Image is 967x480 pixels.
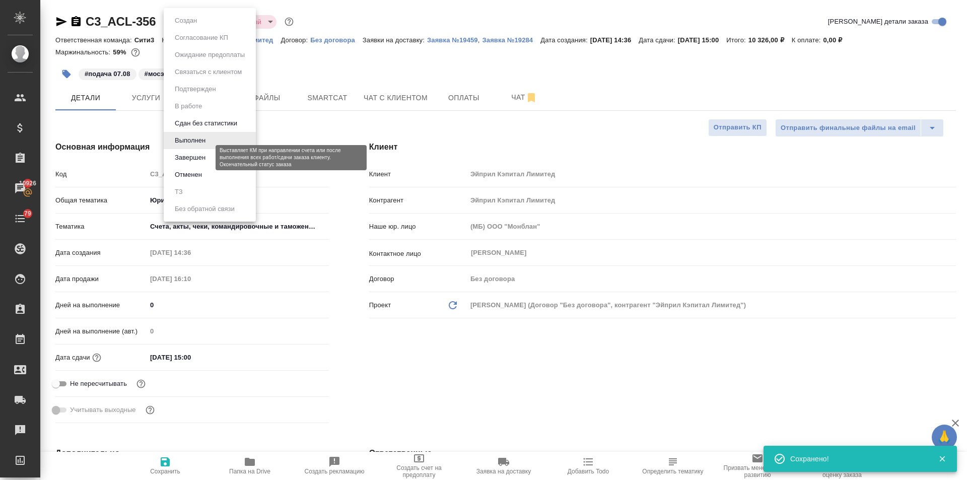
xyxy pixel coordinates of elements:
button: Сдан без статистики [172,118,240,129]
button: Закрыть [932,454,952,463]
button: Ожидание предоплаты [172,49,248,60]
button: Без обратной связи [172,203,238,215]
button: Отменен [172,169,205,180]
button: Связаться с клиентом [172,66,245,78]
button: Выполнен [172,135,209,146]
button: В работе [172,101,205,112]
button: Создан [172,15,200,26]
div: Сохранено! [790,454,923,464]
button: Согласование КП [172,32,231,43]
button: ТЗ [172,186,186,197]
button: Подтвержден [172,84,219,95]
button: Завершен [172,152,209,163]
